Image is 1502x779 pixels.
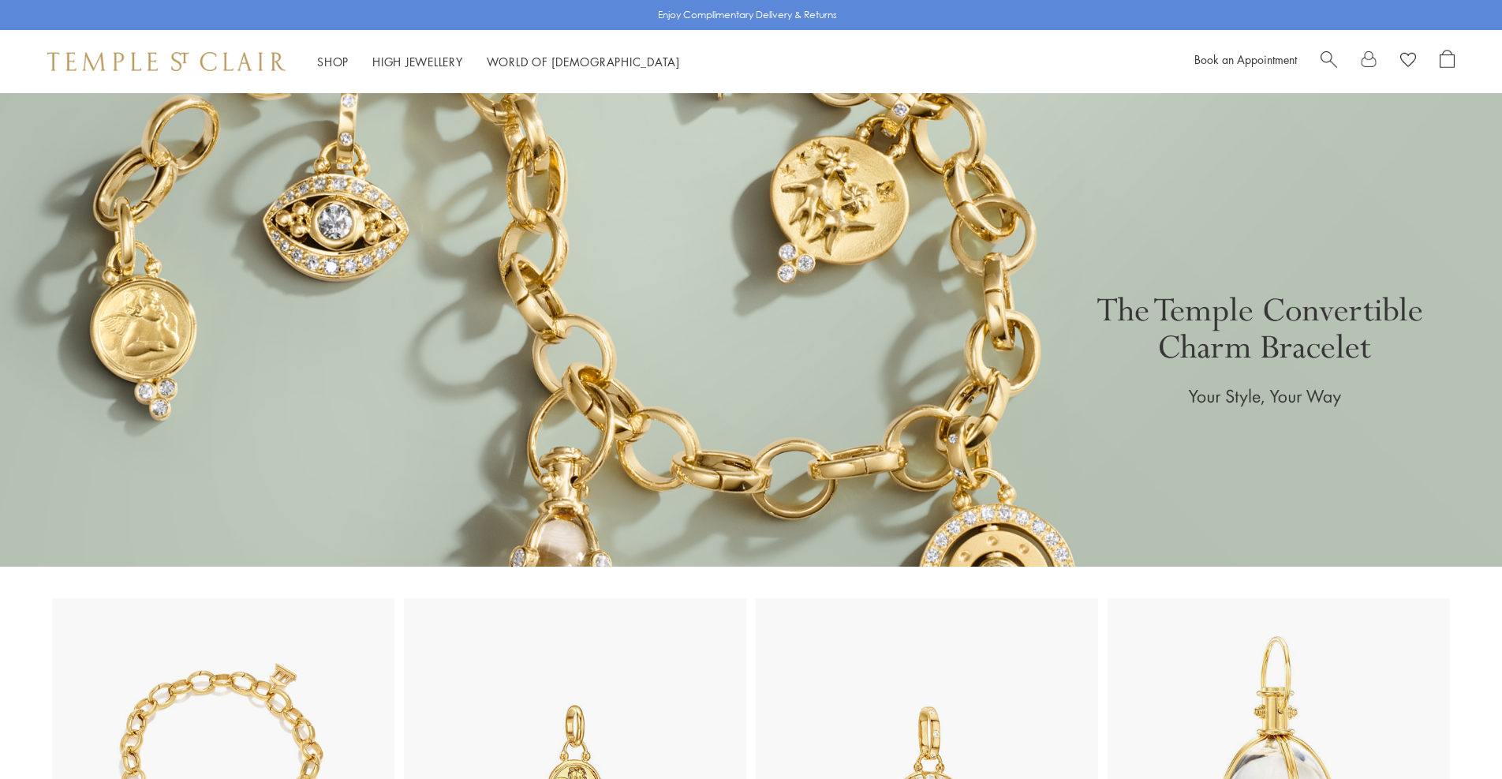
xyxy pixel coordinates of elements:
[317,52,680,72] nav: Main navigation
[317,54,349,69] a: ShopShop
[1400,50,1416,73] a: View Wishlist
[47,52,286,71] img: Temple St. Clair
[1321,50,1337,73] a: Search
[1423,705,1486,763] iframe: Gorgias live chat messenger
[658,7,837,23] p: Enjoy Complimentary Delivery & Returns
[1194,51,1297,67] a: Book an Appointment
[372,54,463,69] a: High JewelleryHigh Jewellery
[1440,50,1455,73] a: Open Shopping Bag
[487,54,680,69] a: World of [DEMOGRAPHIC_DATA]World of [DEMOGRAPHIC_DATA]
